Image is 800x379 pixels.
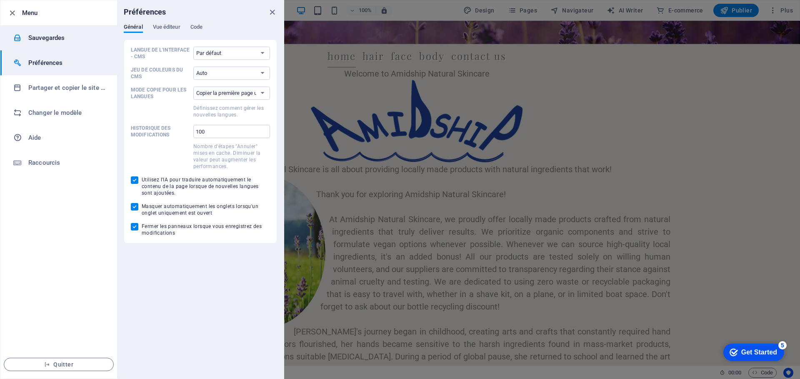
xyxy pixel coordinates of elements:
select: Mode copie pour les languesDéfinissez comment gérer les nouvelles langues. [193,87,270,100]
div: Get Started 5 items remaining, 0% complete [7,4,67,22]
div: 5 [62,2,70,10]
p: Langue de l'interface - CMS [131,47,190,60]
h6: Menu [22,8,110,18]
button: close [267,7,277,17]
span: Masquer automatiquement les onglets lorsqu'un onglet uniquement est ouvert [142,203,270,216]
input: Historique des modificationsNombre d'étapes "Annuler" mises en cache. Diminuer la valeur peut aug... [193,125,270,138]
h6: Aide [28,133,105,143]
select: Jeu de couleurs du CMS [193,67,270,80]
h6: Changer le modèle [28,108,105,118]
button: Quitter [4,358,114,371]
p: Nombre d'étapes "Annuler" mises en cache. Diminuer la valeur peut augmenter les performances. [193,143,270,170]
span: Utilisez l'IA pour traduire automatiquement le contenu de la page lorsque de nouvelles langues so... [142,176,270,196]
span: Général [124,22,143,34]
select: Langue de l'interface - CMS [193,47,270,60]
p: Jeu de couleurs du CMS [131,67,190,80]
div: Préférences [124,24,277,40]
h6: Partager et copier le site web [28,83,105,93]
h6: Sauvegardes [28,33,105,43]
p: Mode copie pour les langues [131,87,190,100]
a: Aide [0,125,117,150]
span: Fermer les panneaux lorsque vous enregistrez des modifications [142,223,270,236]
span: Quitter [11,361,107,368]
p: Historique des modifications [131,125,190,138]
h6: Préférences [28,58,105,68]
p: Définissez comment gérer les nouvelles langues. [193,105,270,118]
div: Get Started [25,9,60,17]
h6: Préférences [124,7,166,17]
span: Vue éditeur [153,22,180,34]
h6: Raccourcis [28,158,105,168]
span: Code [190,22,202,34]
